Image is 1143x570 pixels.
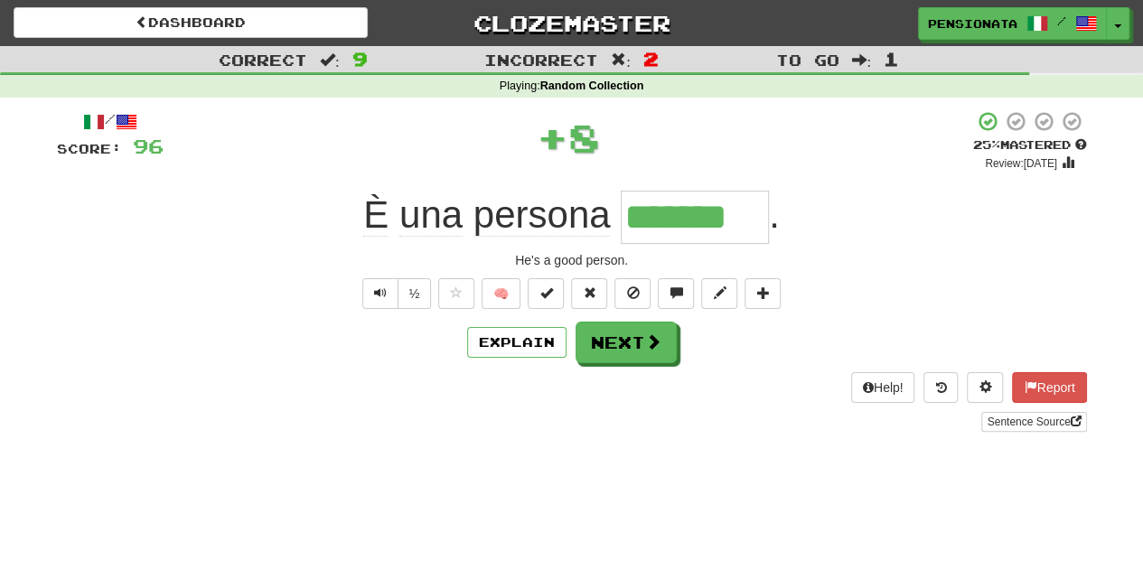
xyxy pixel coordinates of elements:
button: Round history (alt+y) [923,372,958,403]
small: Review: [DATE] [985,157,1057,170]
span: pensionata [928,15,1017,32]
a: Clozemaster [395,7,749,39]
span: 2 [643,48,659,70]
span: È [363,193,389,237]
span: + [537,110,568,164]
button: 🧠 [482,278,520,309]
strong: Random Collection [540,79,644,92]
span: / [1057,14,1066,27]
a: pensionata / [918,7,1107,40]
span: : [320,52,340,68]
button: ½ [398,278,432,309]
span: persona [473,193,611,237]
span: : [611,52,631,68]
span: 1 [884,48,899,70]
button: Report [1012,372,1086,403]
span: Incorrect [484,51,598,69]
span: una [399,193,463,237]
div: Text-to-speech controls [359,278,432,309]
button: Play sentence audio (ctl+space) [362,278,398,309]
div: Mastered [973,137,1087,154]
span: Correct [219,51,307,69]
button: Reset to 0% Mastered (alt+r) [571,278,607,309]
span: Score: [57,141,122,156]
span: 25 % [973,137,1000,152]
span: To go [775,51,839,69]
button: Explain [467,327,567,358]
button: Set this sentence to 100% Mastered (alt+m) [528,278,564,309]
span: 9 [352,48,368,70]
button: Help! [851,372,915,403]
button: Edit sentence (alt+d) [701,278,737,309]
a: Sentence Source [981,412,1086,432]
span: : [851,52,871,68]
div: He's a good person. [57,251,1087,269]
button: Add to collection (alt+a) [745,278,781,309]
a: Dashboard [14,7,368,38]
button: Next [576,322,677,363]
button: Favorite sentence (alt+f) [438,278,474,309]
span: . [769,193,780,236]
div: / [57,110,164,133]
button: Ignore sentence (alt+i) [614,278,651,309]
button: Discuss sentence (alt+u) [658,278,694,309]
span: 8 [568,115,600,160]
span: 96 [133,135,164,157]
